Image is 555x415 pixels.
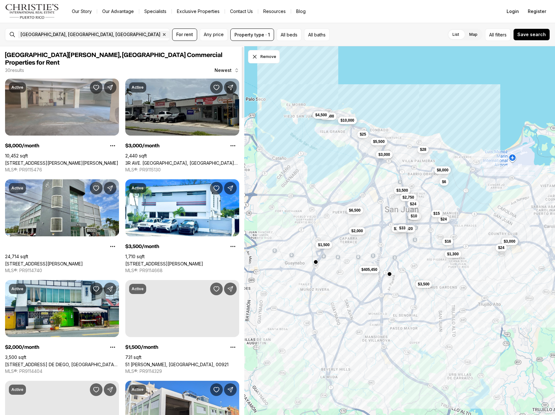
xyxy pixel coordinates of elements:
button: Property options [227,240,239,253]
button: $3,500 [415,280,432,288]
button: Share Property [224,182,237,195]
button: Share Property [224,283,237,295]
button: All beds [277,29,302,41]
span: $16 [445,239,451,244]
a: Resources [258,7,291,16]
a: Our Advantage [97,7,139,16]
button: $6,500 [346,207,363,214]
span: $1,744,920 [394,226,413,231]
a: 51 PILAR Y BRAUMBAUGH, RIO PIEDRAS PR, 00921 [125,362,228,367]
p: 30 results [5,68,24,73]
span: $33 [399,225,405,230]
button: $16 [442,238,453,245]
button: $5,000 [320,112,337,120]
button: Property options [106,240,119,253]
span: Login [507,9,519,14]
button: $6 [440,178,449,185]
button: Register [524,5,550,18]
button: $2,000 [349,227,365,235]
button: Save search [513,29,550,41]
button: Property options [227,139,239,152]
p: Active [11,85,23,90]
button: $24 [496,244,507,251]
span: $28 [420,147,426,152]
a: 3R AVE. CAMPO RICO, SAN JUAN PR, 00924 [125,160,239,166]
button: Save Property: 51 CAPITAN BERRETEAGA [210,383,223,396]
span: [GEOGRAPHIC_DATA][PERSON_NAME], [GEOGRAPHIC_DATA] Commercial Properties for Rent [5,52,222,66]
button: Save Property: 51 PILAR Y BRAUMBAUGH [210,283,223,295]
button: $1,500 [315,241,332,248]
button: $1,744,920 [391,225,415,232]
button: $10 [408,212,420,220]
span: All [489,31,494,38]
button: Share Property [224,81,237,94]
label: Map [464,29,483,40]
button: $25 [357,131,369,138]
span: $5,500 [373,139,385,144]
img: logo [5,4,59,19]
span: $5,000 [322,114,334,119]
span: $6 [442,179,446,184]
button: Share Property [104,383,116,396]
button: Share Property [104,182,116,195]
button: Share Property [104,283,116,295]
button: Share Property [104,81,116,94]
a: 607 AVE. DE DIEGO, SAN JUAN PR, 00920 [5,362,119,367]
button: Newest [211,64,243,77]
span: $10,000 [340,118,354,123]
span: $4,500 [315,112,327,117]
span: $3,500 [396,188,408,193]
a: 2328 CALLE BLANCA REXACH, SAN JUAN PR, 00915 [5,160,118,166]
a: Exclusive Properties [172,7,225,16]
span: Newest [215,68,232,73]
p: Active [132,387,144,392]
span: $25 [360,132,366,137]
span: $3,000 [504,239,515,244]
a: Specialists [139,7,171,16]
button: $10,000 [338,116,357,124]
button: Property options [227,341,239,354]
button: $1,300 [445,250,461,258]
button: Contact Us [225,7,258,16]
span: $1,300 [447,252,459,257]
span: $24 [440,216,447,221]
button: Any price [200,29,228,41]
p: Active [11,286,23,291]
span: $10 [411,214,417,219]
button: Property type · 1 [230,29,274,41]
button: Save Property: 2328 CALLE BLANCA REXACH [90,81,103,94]
button: Save Property: C-2 CONDOMINIO LAS MERCEDES [90,383,103,396]
button: Save Property: 34 CARR 20 [90,182,103,195]
button: $28 [417,146,429,153]
button: Property options [106,139,119,152]
span: $8,000 [437,167,448,172]
button: Share Property [224,383,237,396]
span: $24 [498,245,504,250]
button: $24 [438,215,449,223]
button: Login [503,5,523,18]
label: List [447,29,464,40]
span: [GEOGRAPHIC_DATA], [GEOGRAPHIC_DATA], [GEOGRAPHIC_DATA] [21,32,160,37]
span: For rent [176,32,193,37]
a: Our Story [67,7,97,16]
p: Active [132,85,144,90]
p: Active [11,186,23,191]
button: $3,000 [501,238,518,245]
a: 34 CARR 20, GUAYNABO PR, 00966 [5,261,83,266]
span: $1,500 [318,242,330,247]
button: $3,500 [394,186,411,194]
button: $4,500 [313,111,330,118]
button: $5,500 [371,137,387,145]
button: $405,450 [359,265,380,273]
span: Any price [204,32,224,37]
button: Save Property: 378 SAN CLAUDIO AVE. [210,182,223,195]
button: $2,750 [400,194,417,201]
button: $8,000 [434,166,451,174]
span: $2,000 [351,228,363,233]
span: $6,500 [349,208,361,213]
span: $2,750 [402,195,414,200]
button: All baths [304,29,330,41]
span: $15 [433,211,440,216]
button: $24 [408,200,419,208]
